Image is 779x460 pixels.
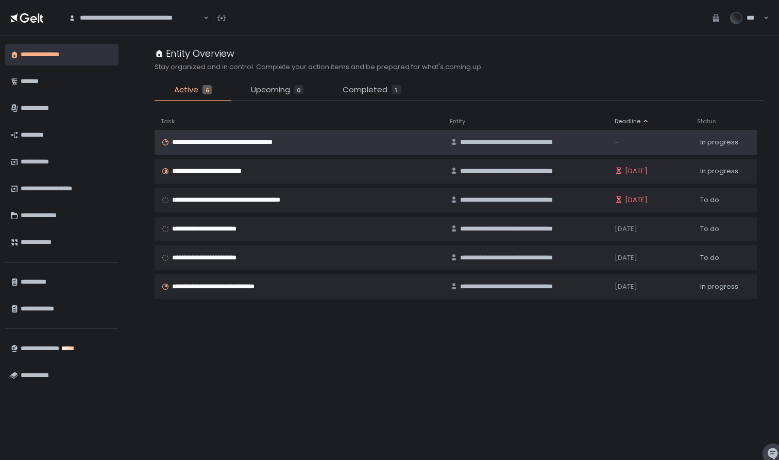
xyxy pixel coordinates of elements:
div: 6 [202,85,212,94]
span: Completed [343,84,387,96]
span: [DATE] [615,282,637,291]
span: To do [700,224,719,234]
span: To do [700,195,719,205]
div: Entity Overview [155,46,234,60]
span: Upcoming [251,84,290,96]
div: 0 [294,85,303,94]
span: Deadline [615,118,640,125]
span: [DATE] [615,224,637,234]
span: [DATE] [625,195,648,205]
span: In progress [700,282,738,291]
span: To do [700,253,719,262]
span: Entity [450,118,465,125]
div: Search for option [62,7,209,29]
h2: Stay organized and in control. Complete your action items and be prepared for what's coming up. [155,62,483,72]
span: Task [161,118,175,125]
div: 1 [392,85,401,94]
span: In progress [700,167,738,176]
span: - [615,138,618,147]
span: [DATE] [625,167,648,176]
span: In progress [700,138,738,147]
span: [DATE] [615,253,637,262]
span: Active [174,84,198,96]
span: Status [697,118,716,125]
